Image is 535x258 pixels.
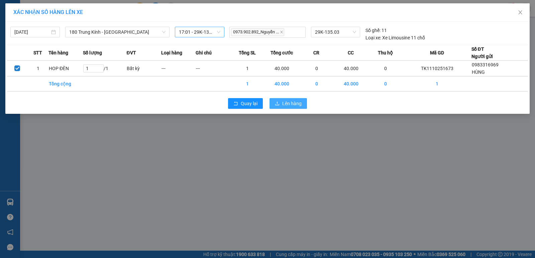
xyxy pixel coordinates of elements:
img: logo.jpg [8,8,59,42]
td: 40.000 [334,76,368,91]
td: / 1 [83,61,126,76]
span: rollback [233,101,238,106]
span: 0983316969 [472,62,499,67]
span: Loại hàng [161,49,182,56]
span: ĐVT [126,49,136,56]
div: Xe Limousine 11 chỗ [365,34,425,41]
span: Số lượng [83,49,102,56]
div: Số ĐT Người gửi [471,45,493,60]
span: 29K-135.03 [315,27,356,37]
td: --- [161,61,196,76]
td: 40.000 [265,76,299,91]
button: rollbackQuay lại [228,98,263,109]
td: --- [196,61,230,76]
span: Loại xe: [365,34,381,41]
div: 11 [365,27,387,34]
span: XÁC NHẬN SỐ HÀNG LÊN XE [13,9,83,15]
td: 1 [230,76,264,91]
td: TK1110251673 [403,61,471,76]
span: upload [275,101,280,106]
span: Mã GD [430,49,444,56]
span: down [162,30,166,34]
span: Thu hộ [378,49,393,56]
span: Quay lại [241,100,257,107]
span: STT [33,49,42,56]
td: 1 [403,76,471,91]
td: HOP ĐÈN [48,61,83,76]
span: close [518,10,523,15]
span: CC [348,49,354,56]
td: 0 [299,61,334,76]
span: Lên hàng [282,100,302,107]
span: Số ghế: [365,27,381,34]
td: 1 [28,61,48,76]
td: 40.000 [334,61,368,76]
b: GỬI : VP Trung Kính [8,45,90,56]
span: CR [313,49,319,56]
span: 0973.902.892_Nguyễn ... [231,28,284,36]
input: 11/10/2025 [14,28,50,36]
span: 17:01 - 29K-135.03 [179,27,220,37]
button: Close [511,3,530,22]
span: Tổng SL [239,49,256,56]
td: 0 [368,61,403,76]
td: 40.000 [265,61,299,76]
span: HÙNG [472,69,485,75]
span: Tên hàng [48,49,68,56]
span: Ghi chú [196,49,212,56]
td: 0 [368,76,403,91]
td: Tổng cộng [48,76,83,91]
span: 180 Trung Kính - Thái Nguyên [69,27,166,37]
td: 0 [299,76,334,91]
button: uploadLên hàng [270,98,307,109]
td: 1 [230,61,264,76]
span: close [280,30,283,34]
span: Tổng cước [271,49,293,56]
td: Bất kỳ [126,61,161,76]
li: 271 - [PERSON_NAME] - [GEOGRAPHIC_DATA] - [GEOGRAPHIC_DATA] [63,16,280,25]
